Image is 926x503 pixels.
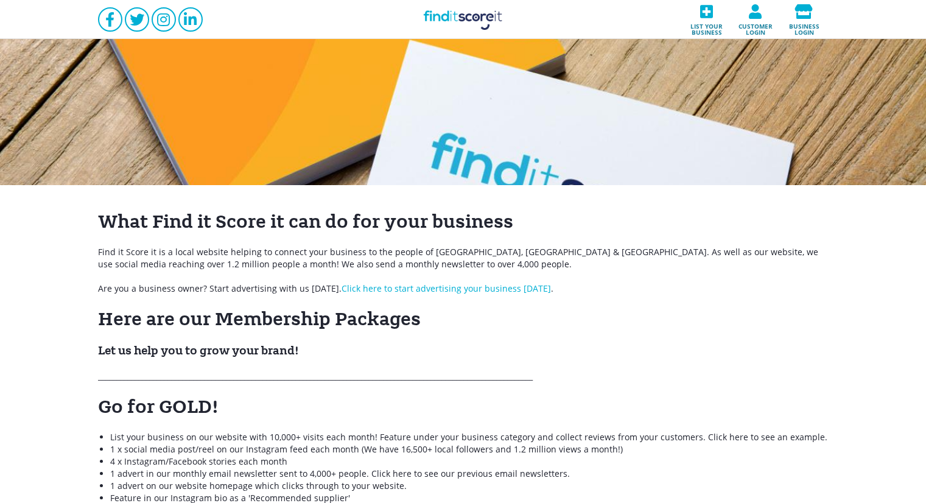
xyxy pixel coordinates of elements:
h1: Here are our Membership Packages [98,307,829,331]
span: List your business [686,19,728,35]
li: List your business on our website with 10,000+ visits each month! Feature under your business cat... [110,431,829,443]
span: Customer login [735,19,776,35]
a: Click here to see our previous email newsletters [371,468,567,479]
a: Click here to see an example [708,431,825,443]
p: Are you a business owner? Start advertising with us [DATE]. . [98,283,829,295]
a: Customer login [731,1,780,39]
li: 1 x social media post/reel on our Instagram feed each month (We have 16,500+ local followers and ... [110,443,829,456]
a: List your business [682,1,731,39]
li: 4 x Instagram/Facebook stories each month [110,456,829,468]
a: Business login [780,1,829,39]
li: 1 advert on our website homepage which clicks through to your website. [110,480,829,492]
span: Business login [784,19,825,35]
h1: Go for GOLD! [98,395,829,419]
h1: What Find it Score it can do for your business [98,209,829,234]
p: _________________________________________________________________________________________________... [98,370,829,382]
p: Find it Score it is a local website helping to connect your business to the people of [GEOGRAPHIC... [98,246,829,270]
h2: Let us help you to grow your brand! [98,343,829,358]
li: 1 advert in our monthly email newsletter sent to 4,000+ people. . [110,468,829,480]
a: Click here to start advertising your business [DATE] [342,283,551,294]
